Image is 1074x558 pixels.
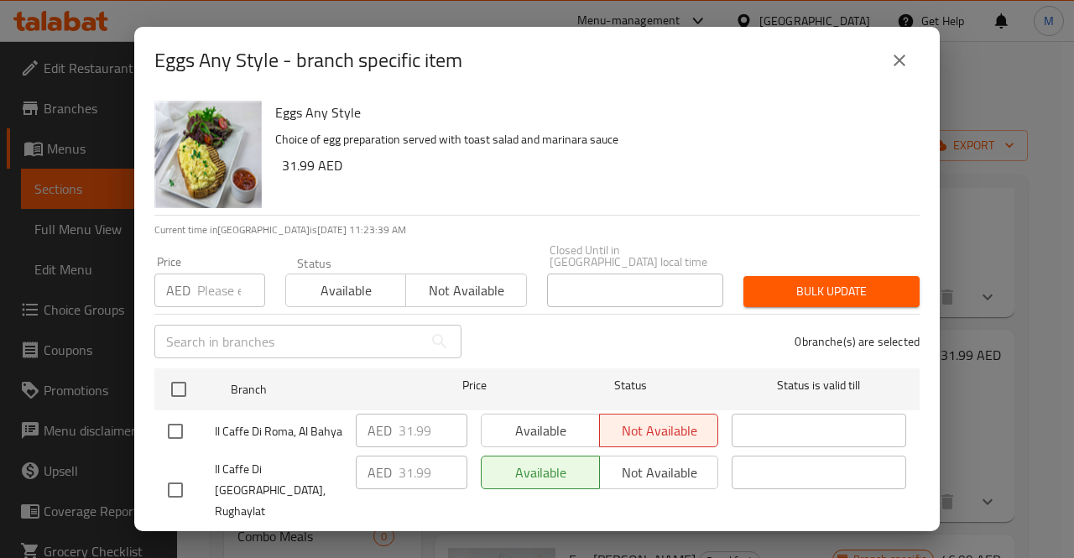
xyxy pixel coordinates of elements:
[743,276,920,307] button: Bulk update
[215,459,342,522] span: Il Caffe Di [GEOGRAPHIC_DATA], Rughaylat
[197,274,265,307] input: Please enter price
[368,462,392,482] p: AED
[879,40,920,81] button: close
[231,379,405,400] span: Branch
[154,325,423,358] input: Search in branches
[154,47,462,74] h2: Eggs Any Style - branch specific item
[275,129,906,150] p: Choice of egg preparation served with toast salad and marinara sauce
[419,375,530,396] span: Price
[757,281,906,302] span: Bulk update
[275,101,906,124] h6: Eggs Any Style
[544,375,718,396] span: Status
[405,274,526,307] button: Not available
[215,421,342,442] span: Il Caffe Di Roma, Al Bahya
[399,414,467,447] input: Please enter price
[154,222,920,237] p: Current time in [GEOGRAPHIC_DATA] is [DATE] 11:23:39 AM
[732,375,906,396] span: Status is valid till
[285,274,406,307] button: Available
[282,154,906,177] h6: 31.99 AED
[795,333,920,350] p: 0 branche(s) are selected
[293,279,399,303] span: Available
[368,420,392,441] p: AED
[413,279,519,303] span: Not available
[154,101,262,208] img: Eggs Any Style
[166,280,190,300] p: AED
[399,456,467,489] input: Please enter price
